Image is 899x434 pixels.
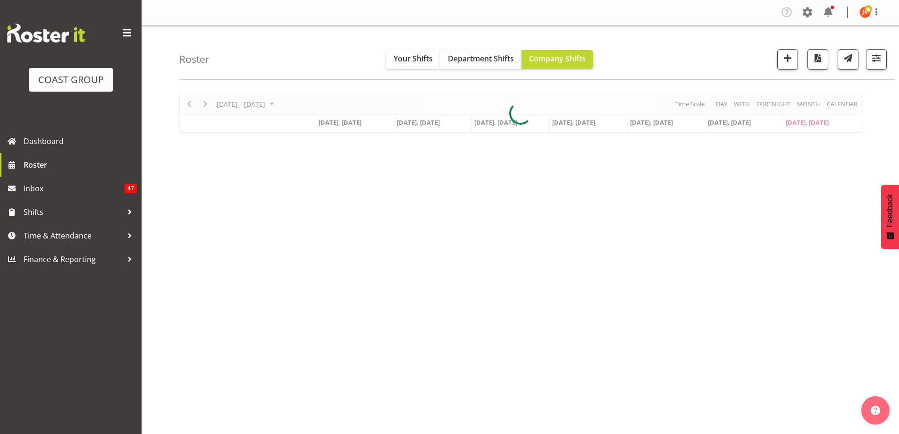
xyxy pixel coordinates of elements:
[386,50,440,69] button: Your Shifts
[24,181,125,196] span: Inbox
[24,134,137,148] span: Dashboard
[448,53,514,64] span: Department Shifts
[24,158,137,172] span: Roster
[440,50,521,69] button: Department Shifts
[881,185,899,249] button: Feedback - Show survey
[24,205,123,219] span: Shifts
[38,73,104,87] div: COAST GROUP
[7,24,85,43] img: Rosterit website logo
[807,49,828,70] button: Download a PDF of the roster according to the set date range.
[394,53,433,64] span: Your Shifts
[125,184,137,193] span: 47
[859,7,871,18] img: joe-kalantakusuwan-kalantakusuwan8781.jpg
[529,53,586,64] span: Company Shifts
[777,49,798,70] button: Add a new shift
[24,252,123,266] span: Finance & Reporting
[24,229,123,243] span: Time & Attendance
[886,194,894,227] span: Feedback
[871,406,880,415] img: help-xxl-2.png
[838,49,858,70] button: Send a list of all shifts for the selected filtered period to all rostered employees.
[866,49,887,70] button: Filter Shifts
[179,54,210,65] h4: Roster
[521,50,593,69] button: Company Shifts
